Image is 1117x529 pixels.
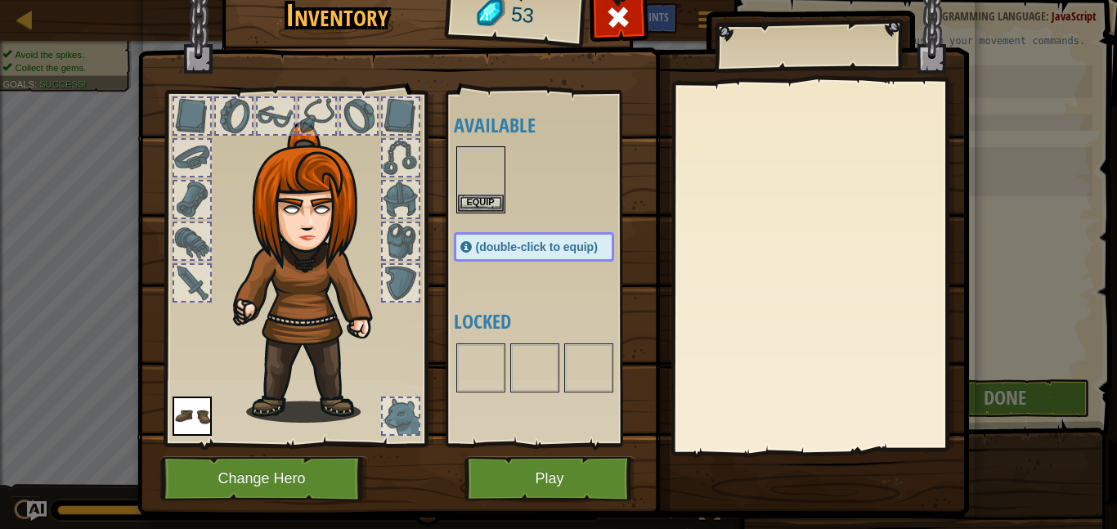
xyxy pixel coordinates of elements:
img: hair_f2.png [226,122,401,423]
h4: Available [454,114,647,136]
button: Play [464,456,635,501]
button: Change Hero [160,456,368,501]
button: Equip [458,195,504,212]
img: portrait.png [173,397,212,436]
span: (double-click to equip) [476,240,598,253]
h4: Locked [454,311,647,332]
